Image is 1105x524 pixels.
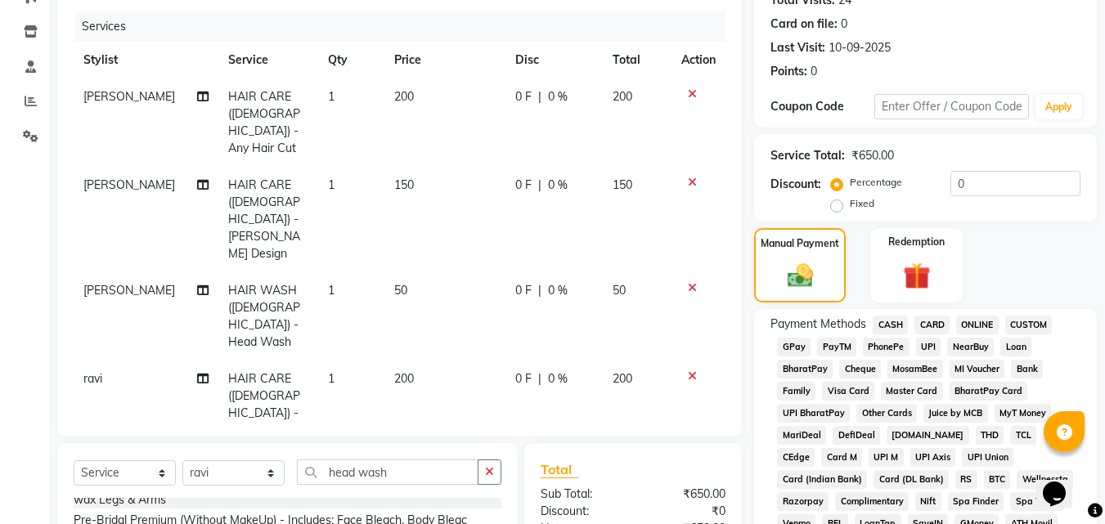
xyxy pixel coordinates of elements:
[1010,426,1036,445] span: TCL
[394,283,407,298] span: 50
[770,147,845,164] div: Service Total:
[613,177,632,192] span: 150
[956,316,999,334] span: ONLINE
[1035,95,1082,119] button: Apply
[777,492,829,511] span: Razorpay
[83,177,175,192] span: [PERSON_NAME]
[833,426,880,445] span: DefiDeal
[770,39,825,56] div: Last Visit:
[916,338,941,356] span: UPI
[548,88,568,105] span: 0 %
[528,503,633,520] div: Discount:
[817,338,856,356] span: PayTM
[538,370,541,387] span: |
[672,42,725,78] th: Action
[328,371,335,386] span: 1
[950,382,1028,401] span: BharatPay Card
[914,316,950,334] span: CARD
[777,360,833,378] span: BharatPay
[770,176,821,193] div: Discount:
[950,360,1005,378] span: MI Voucher
[1017,470,1073,489] span: Wellnessta
[777,426,826,445] span: MariDeal
[394,371,414,386] span: 200
[83,371,102,386] span: ravi
[328,89,335,104] span: 1
[83,283,175,298] span: [PERSON_NAME]
[74,42,218,78] th: Stylist
[976,426,1004,445] span: THD
[984,470,1011,489] span: BTC
[947,338,994,356] span: NearBuy
[633,503,738,520] div: ₹0
[850,175,902,190] label: Percentage
[328,177,335,192] span: 1
[603,42,672,78] th: Total
[83,89,175,104] span: [PERSON_NAME]
[777,382,815,401] span: Family
[770,63,807,80] div: Points:
[384,42,505,78] th: Price
[1010,492,1064,511] span: Spa Week
[895,259,939,293] img: _gift.svg
[75,11,738,42] div: Services
[515,370,532,387] span: 0 F
[548,177,568,194] span: 0 %
[995,404,1052,423] span: MyT Money
[887,426,969,445] span: [DOMAIN_NAME]
[761,236,839,251] label: Manual Payment
[770,98,874,115] div: Coupon Code
[779,261,821,290] img: _cash.svg
[228,177,300,261] span: HAIR CARE ([DEMOGRAPHIC_DATA]) - [PERSON_NAME] Design
[218,42,318,78] th: Service
[835,492,909,511] span: Complimentary
[770,16,838,33] div: Card on file:
[777,338,811,356] span: GPay
[1011,360,1043,378] span: Bank
[538,88,541,105] span: |
[1005,316,1053,334] span: CUSTOM
[1000,338,1031,356] span: Loan
[881,382,943,401] span: Master Card
[839,360,881,378] span: Cheque
[548,282,568,299] span: 0 %
[869,448,904,467] span: UPI M
[394,89,414,104] span: 200
[515,177,532,194] span: 0 F
[777,404,850,423] span: UPI BharatPay
[770,316,866,333] span: Payment Methods
[962,448,1013,467] span: UPI Union
[394,177,414,192] span: 150
[228,371,300,437] span: HAIR CARE ([DEMOGRAPHIC_DATA]) - Any Hair Cut
[228,283,300,349] span: HAIR WASH ([DEMOGRAPHIC_DATA]) - Head Wash
[228,89,300,155] span: HAIR CARE ([DEMOGRAPHIC_DATA]) - Any Hair Cut
[863,338,910,356] span: PhonePe
[887,360,943,378] span: MosamBee
[613,89,632,104] span: 200
[955,470,977,489] span: RS
[613,283,626,298] span: 50
[528,486,633,503] div: Sub Total:
[910,448,956,467] span: UPI Axis
[811,63,817,80] div: 0
[948,492,1004,511] span: Spa Finder
[515,282,532,299] span: 0 F
[874,94,1029,119] input: Enter Offer / Coupon Code
[1036,459,1089,508] iframe: chat widget
[841,16,847,33] div: 0
[923,404,988,423] span: Juice by MCB
[328,283,335,298] span: 1
[538,177,541,194] span: |
[821,448,862,467] span: Card M
[822,382,874,401] span: Visa Card
[777,448,815,467] span: CEdge
[888,235,945,249] label: Redemption
[633,486,738,503] div: ₹650.00
[874,470,949,489] span: Card (DL Bank)
[538,282,541,299] span: |
[850,196,874,211] label: Fixed
[318,42,384,78] th: Qty
[541,461,578,478] span: Total
[777,470,867,489] span: Card (Indian Bank)
[515,88,532,105] span: 0 F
